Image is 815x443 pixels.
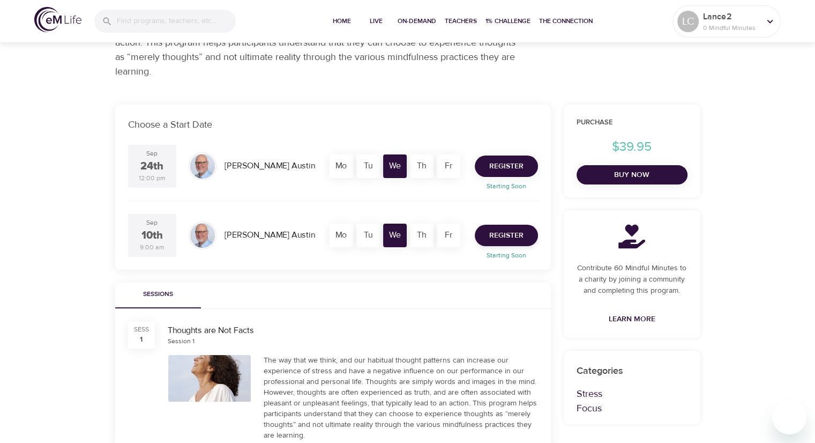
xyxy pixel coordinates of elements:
div: Fr [437,224,460,247]
span: Home [329,16,355,27]
p: 0 Mindful Minutes [703,23,760,33]
div: Fr [437,154,460,178]
p: Starting Soon [468,181,544,191]
div: Session 1 [168,337,195,346]
div: [PERSON_NAME] Austin [220,225,319,246]
p: Choose a Start Date [128,117,538,132]
div: 9:00 am [140,243,165,252]
div: Sep [146,218,158,227]
button: Register [475,156,538,177]
div: Thoughts are Not Facts [168,324,538,337]
div: Sep [146,149,158,158]
span: Buy Now [585,168,679,182]
div: Tu [356,224,380,247]
p: $39.95 [577,137,687,157]
span: Sessions [122,289,195,300]
div: The way that we think, and our habitual thought patterns can increase our experience of stress an... [264,355,538,441]
p: Focus [577,401,687,416]
div: Th [410,154,433,178]
span: Live [363,16,389,27]
span: 1% Challenge [485,16,530,27]
span: Teachers [445,16,477,27]
img: logo [34,7,81,32]
div: 12:00 pm [139,174,166,183]
div: We [383,154,407,178]
p: Categories [577,364,687,378]
p: Stress [577,387,687,401]
p: Lance2 [703,10,760,23]
div: We [383,224,407,247]
iframe: Button to launch messaging window [772,400,806,434]
span: On-Demand [398,16,436,27]
div: Mo [330,154,353,178]
p: Contribute 60 Mindful Minutes to a charity by joining a community and completing this program. [577,263,687,297]
button: Register [475,225,538,246]
input: Find programs, teachers, etc... [117,10,236,33]
div: 24th [140,159,163,174]
span: Learn More [609,313,655,326]
a: Learn More [604,309,660,329]
div: 10th [141,228,163,243]
span: Register [489,160,524,173]
h6: Purchase [577,117,687,129]
span: Register [489,229,524,242]
div: Tu [356,154,380,178]
div: LC [677,11,699,32]
div: Th [410,224,433,247]
div: Mo [330,224,353,247]
span: The Connection [539,16,593,27]
div: [PERSON_NAME] Austin [220,156,319,176]
button: Buy Now [577,165,687,185]
p: Starting Soon [468,250,544,260]
div: SESS [134,325,149,334]
div: 1 [140,334,143,345]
